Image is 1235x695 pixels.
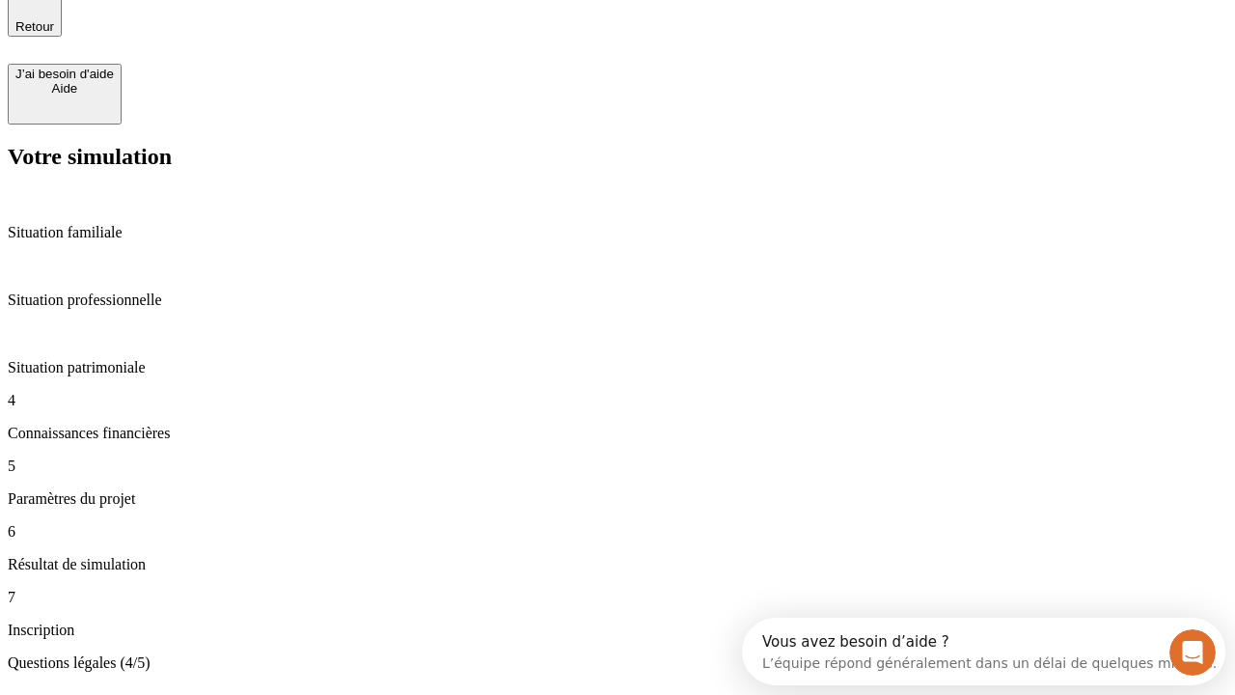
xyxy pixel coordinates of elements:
p: Situation patrimoniale [8,359,1227,376]
p: Questions légales (4/5) [8,654,1227,672]
div: L’équipe répond généralement dans un délai de quelques minutes. [20,32,475,52]
p: Résultat de simulation [8,556,1227,573]
p: 4 [8,392,1227,409]
p: Paramètres du projet [8,490,1227,508]
span: Retour [15,19,54,34]
iframe: Intercom live chat [1169,629,1216,676]
button: J’ai besoin d'aideAide [8,64,122,125]
p: 5 [8,458,1227,475]
p: 7 [8,589,1227,606]
p: Connaissances financières [8,425,1227,442]
div: J’ai besoin d'aide [15,67,114,81]
p: 6 [8,523,1227,541]
div: Ouvrir le Messenger Intercom [8,8,532,61]
iframe: Intercom live chat discovery launcher [742,618,1225,685]
p: Situation professionnelle [8,292,1227,309]
p: Situation familiale [8,224,1227,241]
div: Aide [15,81,114,96]
div: Vous avez besoin d’aide ? [20,16,475,32]
h2: Votre simulation [8,144,1227,170]
p: Inscription [8,622,1227,639]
